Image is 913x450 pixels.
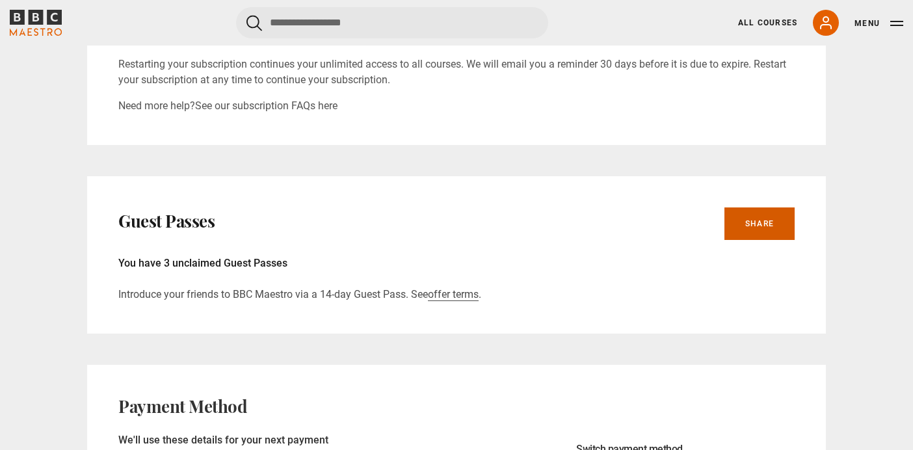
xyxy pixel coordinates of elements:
h2: Payment Method [118,396,247,417]
button: Submit the search query [246,15,262,31]
p: You have 3 unclaimed Guest Passes [118,256,795,271]
a: All Courses [738,17,797,29]
p: Restarting your subscription continues your unlimited access to all courses. We will email you a ... [118,57,795,88]
h2: Guest Passes [118,211,215,232]
a: Share [724,207,795,240]
a: See our subscription FAQs here [195,99,337,112]
input: Search [236,7,548,38]
svg: BBC Maestro [10,10,62,36]
p: Introduce your friends to BBC Maestro via a 14-day Guest Pass. See . [118,287,795,302]
a: offer terms [428,288,479,301]
p: We'll use these details for your next payment [118,432,449,448]
p: Need more help? [118,98,795,114]
button: Toggle navigation [854,17,903,30]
